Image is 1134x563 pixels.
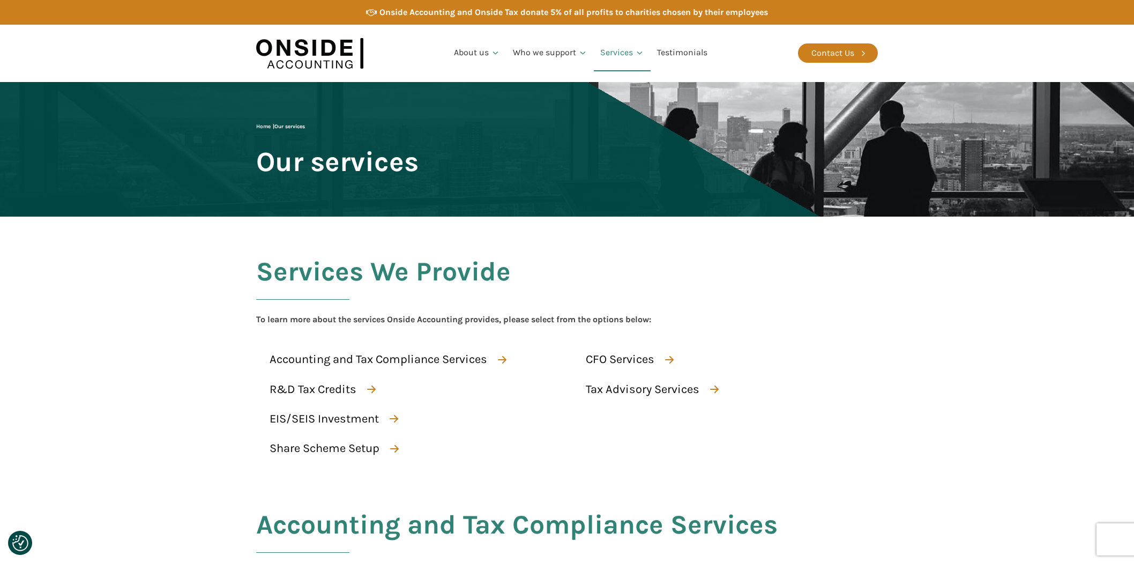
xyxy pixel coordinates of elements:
div: Contact Us [811,46,854,60]
a: EIS/SEIS Investment [256,407,408,431]
div: R&D Tax Credits [270,380,356,399]
div: Tax Advisory Services [586,380,699,399]
h2: Services We Provide [256,257,511,313]
img: Revisit consent button [12,535,28,551]
div: Share Scheme Setup [270,439,379,458]
a: Share Scheme Setup [256,436,408,461]
span: Our services [274,123,305,130]
div: CFO Services [586,350,654,369]
img: Onside Accounting [256,33,363,74]
a: Who we support [506,35,594,71]
a: Accounting and Tax Compliance Services [256,347,516,372]
div: EIS/SEIS Investment [270,410,379,428]
div: Accounting and Tax Compliance Services [270,350,487,369]
a: Tax Advisory Services [572,377,728,402]
a: Services [594,35,651,71]
a: Contact Us [798,43,878,63]
div: To learn more about the services Onside Accounting provides, please select from the options below: [256,313,651,327]
div: Onside Accounting and Onside Tax donate 5% of all profits to charities chosen by their employees [379,5,768,19]
a: CFO Services [572,347,683,372]
span: Our services [256,147,419,176]
a: R&D Tax Credits [256,377,385,402]
a: Home [256,123,271,130]
span: | [256,123,305,130]
a: About us [447,35,506,71]
button: Consent Preferences [12,535,28,551]
a: Testimonials [651,35,714,71]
